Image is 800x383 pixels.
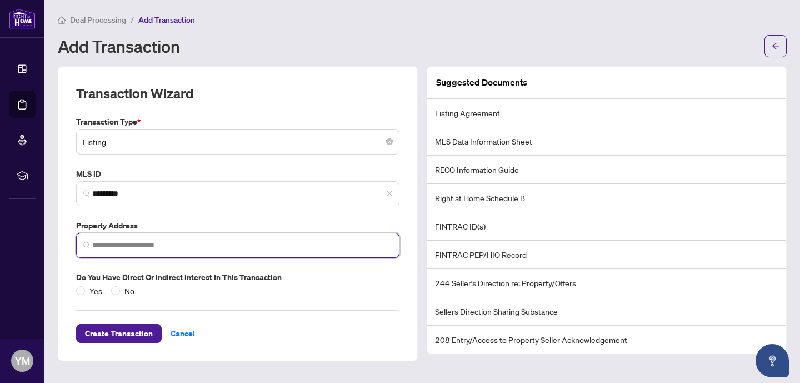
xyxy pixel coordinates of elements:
button: Create Transaction [76,324,162,343]
li: MLS Data Information Sheet [427,127,786,156]
label: Do you have direct or indirect interest in this transaction [76,271,399,283]
span: Listing [83,131,393,152]
li: FINTRAC ID(s) [427,212,786,241]
h1: Add Transaction [58,37,180,55]
img: logo [9,8,36,29]
li: RECO Information Guide [427,156,786,184]
span: Add Transaction [138,15,195,25]
li: / [131,13,134,26]
img: search_icon [83,190,90,197]
img: search_icon [83,242,90,248]
span: close-circle [386,138,393,145]
span: No [120,285,139,297]
article: Suggested Documents [436,76,527,89]
span: Cancel [171,325,195,342]
label: MLS ID [76,168,399,180]
span: arrow-left [772,42,779,50]
span: Deal Processing [70,15,126,25]
li: Right at Home Schedule B [427,184,786,212]
span: home [58,16,66,24]
span: YM [15,353,30,369]
span: close [386,190,393,197]
li: Listing Agreement [427,99,786,127]
li: Sellers Direction Sharing Substance [427,297,786,326]
li: 244 Seller’s Direction re: Property/Offers [427,269,786,297]
button: Open asap [756,344,789,377]
span: Yes [85,285,107,297]
label: Property Address [76,220,399,232]
h2: Transaction Wizard [76,84,193,102]
li: 208 Entry/Access to Property Seller Acknowledgement [427,326,786,354]
button: Cancel [162,324,204,343]
li: FINTRAC PEP/HIO Record [427,241,786,269]
label: Transaction Type [76,116,399,128]
span: Create Transaction [85,325,153,342]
